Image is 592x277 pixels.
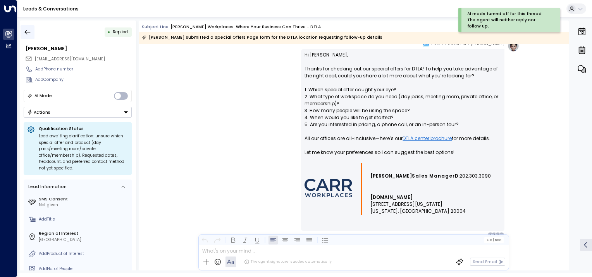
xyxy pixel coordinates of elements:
span: [EMAIL_ADDRESS][DOMAIN_NAME] [35,56,105,62]
div: [GEOGRAPHIC_DATA] [39,237,129,243]
div: AI mode turned off for this thread. The agent will neither reply nor follow up. [467,11,549,29]
div: S [495,232,501,238]
button: Cc|Bcc [484,237,504,243]
button: Actions [24,107,132,118]
div: Signature [305,163,501,215]
div: AddPhone number [35,66,132,72]
span: [PERSON_NAME] [370,173,412,180]
a: [DOMAIN_NAME] [370,194,413,201]
div: AddTitle [39,216,129,222]
div: [PERSON_NAME] Workplaces: Where Your Business Can Thrive - DTLA [170,24,321,30]
div: Not given [39,202,129,208]
div: [PERSON_NAME] [26,45,132,52]
div: A [487,232,494,238]
span: | [492,238,494,242]
div: 4 [491,232,497,238]
p: Hi [PERSON_NAME], Thanks for checking out our special offers for DTLA! To help you take advantage... [305,51,501,163]
span: 09:04 PM [448,40,466,48]
p: Qualification Status [39,126,128,132]
span: Sales Manager [412,173,455,180]
div: Lead Information [26,184,67,190]
div: Lead awaiting clarification: unsure which special offer and product (day pass/meeting room/privat... [39,133,128,171]
div: J [499,232,505,238]
span: • [468,40,470,48]
button: Undo [200,235,210,245]
span: Email [431,40,443,48]
div: AddNo. of People [39,266,129,272]
div: • [108,27,110,37]
a: DTLA center brochure [403,135,452,142]
span: Cc Bcc [487,238,501,242]
div: AddCompany [35,77,132,83]
label: Region of Interest [39,231,129,237]
div: Actions [27,109,51,115]
span: Subject Line: [142,24,170,30]
div: The agent signature is added automatically [244,259,332,265]
span: [PERSON_NAME] [471,40,504,48]
img: profile-logo.png [508,40,519,52]
label: SMS Consent [39,196,129,202]
span: [STREET_ADDRESS][US_STATE] [US_STATE], [GEOGRAPHIC_DATA] 20004 [370,201,466,215]
img: AIorK4wmdUJwxG-Ohli4_RqUq38BnJAHKKEYH_xSlvu27wjOc-0oQwkM4SVe9z6dKjMHFqNbWJnNn1sJRSAT [305,179,352,197]
div: AI Mode [34,92,52,100]
span: Replied [113,29,128,35]
span: D: [455,173,459,180]
span: jxnolasco@proton.me [35,56,105,62]
span: • [444,40,446,48]
span: 202.303.3090 [459,173,491,180]
div: Button group with a nested menu [24,107,132,118]
button: Redo [212,235,222,245]
div: [PERSON_NAME] submitted a Special Offers Page form for the DTLA location requesting follow-up det... [142,34,382,41]
div: AddProduct of Interest [39,251,129,257]
a: Leads & Conversations [23,5,79,12]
